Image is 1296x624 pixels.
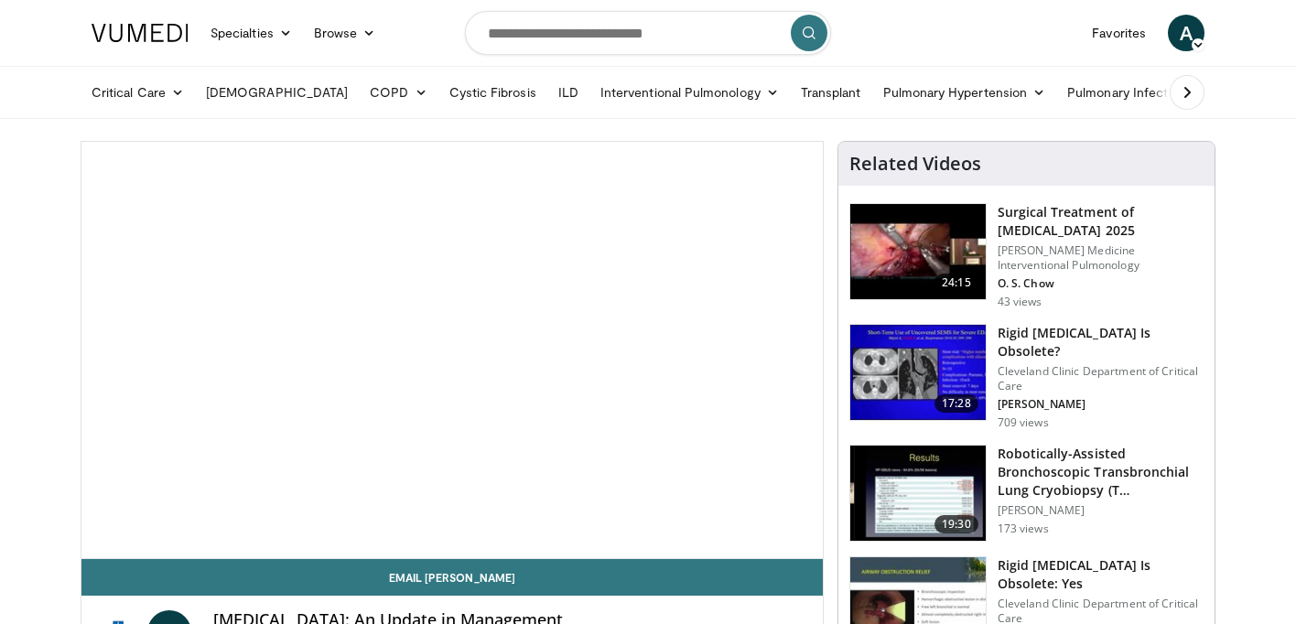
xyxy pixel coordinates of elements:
a: [DEMOGRAPHIC_DATA] [195,74,359,111]
video-js: Video Player [81,142,823,559]
h3: Rigid [MEDICAL_DATA] Is Obsolete? [998,324,1204,360]
a: 17:28 Rigid [MEDICAL_DATA] Is Obsolete? Cleveland Clinic Department of Critical Care [PERSON_NAME... [849,324,1204,430]
img: e12c8778-94d9-4c9a-84a2-9b32d285d9b1.150x105_q85_crop-smart_upscale.jpg [850,325,986,420]
span: 19:30 [934,515,978,533]
a: Pulmonary Infection [1056,74,1215,111]
input: Search topics, interventions [465,11,831,55]
h4: Related Videos [849,153,981,175]
h3: Surgical Treatment of [MEDICAL_DATA] 2025 [998,203,1204,240]
a: Transplant [790,74,872,111]
a: Specialties [200,15,303,51]
p: O. S. Chow [998,276,1204,291]
a: Critical Care [81,74,195,111]
span: 24:15 [934,274,978,292]
p: [PERSON_NAME] [998,503,1204,518]
p: 173 views [998,522,1049,536]
p: Cleveland Clinic Department of Critical Care [998,364,1204,393]
img: 52dd3ee3-6e28-4c65-b16c-71b166f8207e.150x105_q85_crop-smart_upscale.jpg [850,446,986,541]
p: 43 views [998,295,1042,309]
p: [PERSON_NAME] Medicine Interventional Pulmonology [998,243,1204,273]
a: 24:15 Surgical Treatment of [MEDICAL_DATA] 2025 [PERSON_NAME] Medicine Interventional Pulmonology... [849,203,1204,309]
a: 19:30 Robotically-Assisted Bronchoscopic Transbronchial Lung Cryobiopsy (T… [PERSON_NAME] 173 views [849,445,1204,542]
h3: Rigid [MEDICAL_DATA] Is Obsolete: Yes [998,556,1204,593]
a: COPD [359,74,437,111]
p: 709 views [998,415,1049,430]
a: Pulmonary Hypertension [872,74,1057,111]
a: A [1168,15,1204,51]
a: ILD [547,74,589,111]
img: 66a32496-a723-41de-8ce3-825ac3457de0.150x105_q85_crop-smart_upscale.jpg [850,204,986,299]
a: Browse [303,15,387,51]
a: Cystic Fibrosis [438,74,547,111]
p: [PERSON_NAME] [998,397,1204,412]
a: Favorites [1081,15,1157,51]
a: Interventional Pulmonology [589,74,790,111]
img: VuMedi Logo [92,24,189,42]
a: Email [PERSON_NAME] [81,559,823,596]
h3: Robotically-Assisted Bronchoscopic Transbronchial Lung Cryobiopsy (T… [998,445,1204,500]
span: 17:28 [934,394,978,413]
